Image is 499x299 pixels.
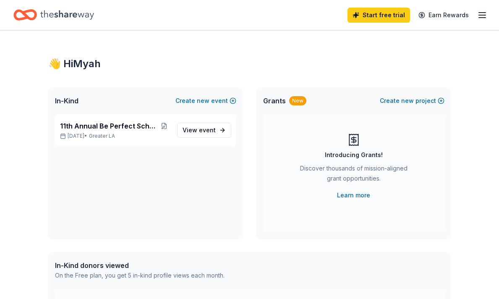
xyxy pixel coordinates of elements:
[289,96,306,105] div: New
[347,8,410,23] a: Start free trial
[60,121,158,131] span: 11th Annual Be Perfect Scholarship Gala
[401,96,414,106] span: new
[183,125,216,135] span: View
[413,8,474,23] a: Earn Rewards
[48,57,451,71] div: 👋 Hi Myah
[55,96,78,106] span: In-Kind
[197,96,209,106] span: new
[297,163,411,187] div: Discover thousands of mission-aligned grant opportunities.
[55,260,225,270] div: In-Kind donors viewed
[263,96,286,106] span: Grants
[325,150,383,160] div: Introducing Grants!
[177,123,231,138] a: View event
[199,126,216,134] span: event
[175,96,236,106] button: Createnewevent
[89,133,115,139] span: Greater LA
[60,133,170,139] p: [DATE] •
[380,96,444,106] button: Createnewproject
[337,190,370,200] a: Learn more
[13,5,94,25] a: Home
[55,270,225,281] div: On the Free plan, you get 5 in-kind profile views each month.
